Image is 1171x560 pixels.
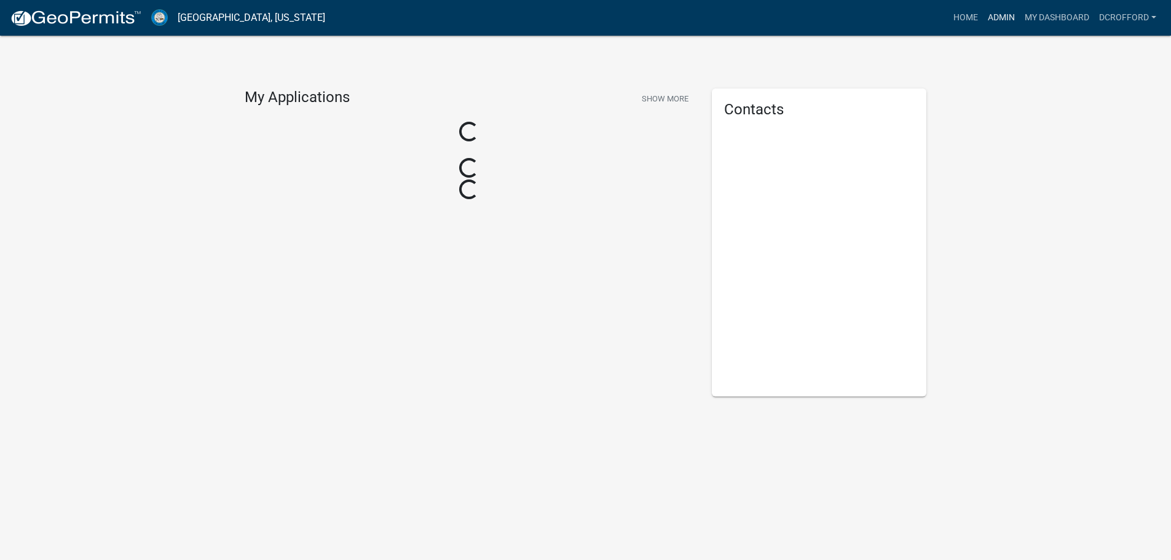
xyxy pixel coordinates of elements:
a: dcrofford [1094,6,1161,30]
a: [GEOGRAPHIC_DATA], [US_STATE] [178,7,325,28]
a: My Dashboard [1020,6,1094,30]
h4: My Applications [245,89,350,107]
img: Custer County, Colorado [151,9,168,26]
a: Admin [983,6,1020,30]
a: Home [948,6,983,30]
h5: Contacts [724,101,915,119]
button: Show More [637,89,693,109]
